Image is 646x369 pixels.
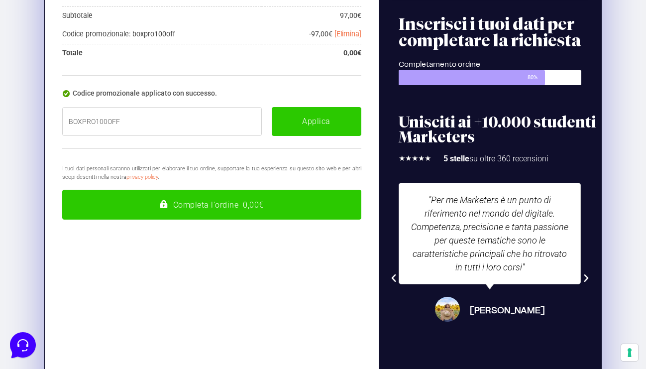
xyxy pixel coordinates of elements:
[86,291,113,300] p: Messaggi
[528,70,545,85] span: 80%
[621,344,638,361] button: Le tue preferenze relative al consenso per le tecnologie di tracciamento
[418,153,425,164] i: ★
[65,90,147,98] span: Inizia una conversazione
[435,297,460,322] img: Stefania Fregni
[399,115,596,145] h2: Unisciti ai +10.000 studenti Marketers
[262,25,361,44] td: -
[62,6,262,25] th: Subtotale
[16,123,78,131] span: Trova una risposta
[409,193,570,274] div: "Per me Marketers è un punto di riferimento nel mondo del digitale. Competenza, precisione e tant...
[340,11,361,19] bdi: 97,00
[30,291,47,300] p: Home
[62,190,361,220] button: Completa l'ordine 0,00€
[8,8,167,24] h2: Ciao da Marketers 👋
[405,153,412,164] i: ★
[334,30,361,38] a: Rimuovi il codice promozionale boxpro100off
[399,153,431,164] div: 5/5
[16,56,36,76] img: dark
[69,277,130,300] button: Messaggi
[62,107,262,136] input: Coupon
[62,44,262,63] th: Totale
[470,304,545,318] span: [PERSON_NAME]
[343,49,361,57] bdi: 0,00
[8,277,69,300] button: Home
[412,153,418,164] i: ★
[357,11,361,19] span: €
[130,277,191,300] button: Aiuto
[357,49,361,57] span: €
[389,273,399,283] div: Previous slide
[272,107,361,136] button: Applica
[399,16,596,49] h2: Inserisci i tuoi dati per completare la richiesta
[311,30,332,38] span: 97,00
[581,273,591,283] div: Next slide
[16,84,183,104] button: Inizia una conversazione
[8,330,38,360] iframe: Customerly Messenger Launcher
[32,56,52,76] img: dark
[126,174,158,180] a: privacy policy
[106,123,183,131] a: Apri Centro Assistenza
[399,153,405,164] i: ★
[328,30,332,38] span: €
[153,291,168,300] p: Aiuto
[425,153,431,164] i: ★
[62,25,262,44] th: Codice promozionale: boxpro100off
[48,56,68,76] img: dark
[16,40,85,48] span: Le tue conversazioni
[22,145,163,155] input: Cerca un articolo...
[399,61,480,68] span: Completamento ordine
[62,165,361,181] p: I tuoi dati personali saranno utilizzati per elaborare il tuo ordine, supportare la tua esperienz...
[62,88,361,107] div: Codice promozionale applicato con successo.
